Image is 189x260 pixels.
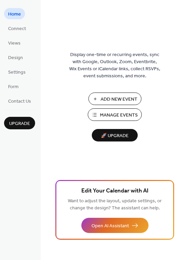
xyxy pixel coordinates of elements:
[8,40,21,47] span: Views
[4,23,30,34] a: Connect
[100,112,138,119] span: Manage Events
[4,117,35,129] button: Upgrade
[69,51,160,80] span: Display one-time or recurring events, sync with Google, Outlook, Zoom, Eventbrite, Wix Events or ...
[88,93,141,105] button: Add New Event
[4,52,27,63] a: Design
[8,25,26,32] span: Connect
[68,197,162,213] span: Want to adjust the layout, update settings, or change the design? The assistant can help.
[4,66,30,77] a: Settings
[8,69,26,76] span: Settings
[8,83,19,90] span: Form
[92,129,138,141] button: 🚀 Upgrade
[4,37,25,48] a: Views
[8,98,31,105] span: Contact Us
[88,108,142,121] button: Manage Events
[96,131,134,140] span: 🚀 Upgrade
[4,8,25,19] a: Home
[91,223,129,230] span: Open AI Assistant
[8,54,23,61] span: Design
[4,95,35,106] a: Contact Us
[81,218,148,233] button: Open AI Assistant
[9,120,30,127] span: Upgrade
[4,81,23,92] a: Form
[8,11,21,18] span: Home
[81,186,148,196] span: Edit Your Calendar with AI
[101,96,137,103] span: Add New Event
